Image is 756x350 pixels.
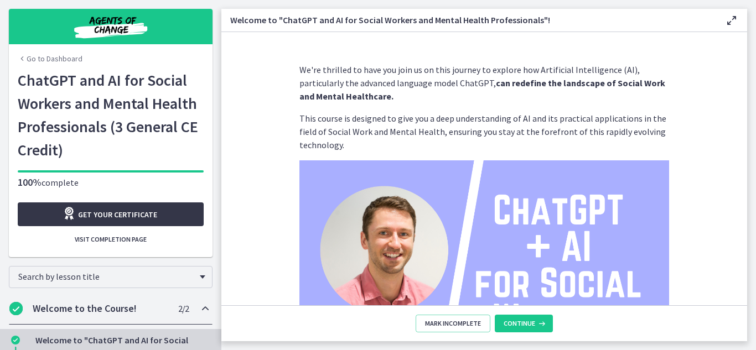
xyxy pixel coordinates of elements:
[18,231,204,248] button: Visit completion page
[18,202,204,226] a: Get your certificate
[18,53,82,64] a: Go to Dashboard
[18,176,204,189] p: complete
[299,112,669,152] p: This course is designed to give you a deep understanding of AI and its practical applications in ...
[299,63,669,103] p: We're thrilled to have you join us on this journey to explore how Artificial Intelligence (AI), p...
[18,69,204,161] h1: ChatGPT and AI for Social Workers and Mental Health Professionals (3 General CE Credit)
[18,271,194,282] span: Search by lesson title
[9,266,213,288] div: Search by lesson title
[230,13,707,27] h3: Welcome to "ChatGPT and AI for Social Workers and Mental Health Professionals"!
[416,315,490,332] button: Mark Incomplete
[178,302,189,315] span: 2 / 2
[504,319,535,328] span: Continue
[63,207,78,220] i: Opens in a new window
[18,176,42,189] span: 100%
[44,13,177,40] img: Agents of Change Social Work Test Prep
[78,208,157,221] span: Get your certificate
[9,302,23,315] i: Completed
[11,336,20,344] i: Completed
[75,235,147,244] span: Visit completion page
[495,315,553,332] button: Continue
[33,302,168,315] h2: Welcome to the Course!
[425,319,481,328] span: Mark Incomplete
